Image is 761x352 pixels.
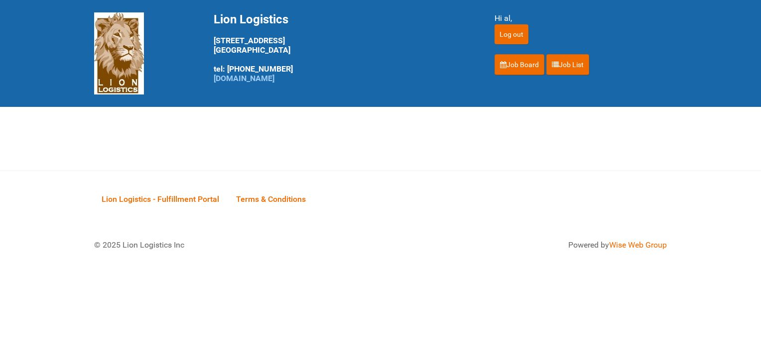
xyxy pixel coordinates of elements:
[87,232,376,259] div: © 2025 Lion Logistics Inc
[94,48,144,58] a: Lion Logistics
[495,24,528,44] input: Log out
[236,194,306,204] span: Terms & Conditions
[214,12,288,26] span: Lion Logistics
[214,12,470,83] div: [STREET_ADDRESS] [GEOGRAPHIC_DATA] tel: [PHONE_NUMBER]
[495,12,667,24] div: Hi al,
[94,183,227,214] a: Lion Logistics - Fulfillment Portal
[94,12,144,94] img: Lion Logistics
[393,239,667,251] div: Powered by
[495,54,544,75] a: Job Board
[546,54,589,75] a: Job List
[229,183,313,214] a: Terms & Conditions
[214,74,274,83] a: [DOMAIN_NAME]
[102,194,219,204] span: Lion Logistics - Fulfillment Portal
[609,240,667,250] a: Wise Web Group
